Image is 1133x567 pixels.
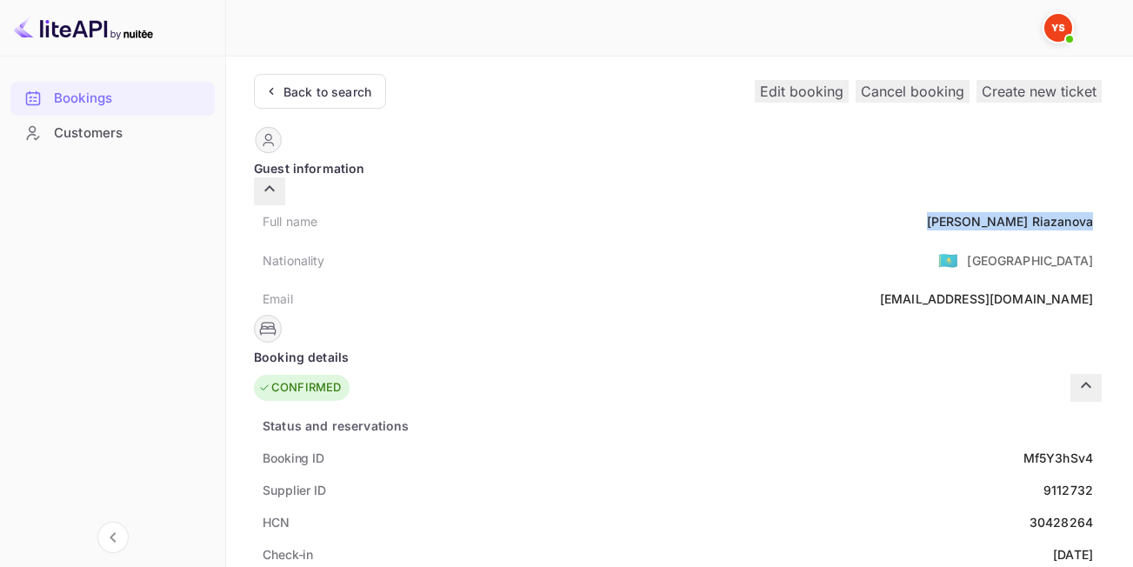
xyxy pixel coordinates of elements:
[755,80,849,103] button: Edit booking
[10,82,215,114] a: Bookings
[263,417,409,435] div: Status and reservations
[967,251,1093,270] div: [GEOGRAPHIC_DATA]
[54,123,206,143] div: Customers
[263,513,290,531] div: HCN
[10,117,215,149] a: Customers
[938,244,958,276] span: United States
[880,290,1093,308] div: [EMAIL_ADDRESS][DOMAIN_NAME]
[263,251,325,270] div: Nationality
[1023,449,1093,467] div: Mf5Y3hSv4
[263,481,326,499] div: Supplier ID
[263,290,293,308] div: Email
[283,83,371,101] div: Back to search
[856,80,970,103] button: Cancel booking
[258,379,341,397] div: CONFIRMED
[254,348,1102,366] div: Booking details
[1043,481,1093,499] div: 9112732
[1053,545,1093,564] div: [DATE]
[254,159,1102,177] div: Guest information
[97,522,129,553] button: Collapse navigation
[14,14,153,42] img: LiteAPI logo
[1030,513,1093,531] div: 30428264
[54,89,206,109] div: Bookings
[976,80,1102,103] button: Create new ticket
[10,117,215,150] div: Customers
[263,545,313,564] div: Check-in
[263,212,317,230] div: Full name
[927,212,1093,230] div: [PERSON_NAME] Riazanova
[1044,14,1072,42] img: Yandex Support
[263,449,324,467] div: Booking ID
[10,82,215,116] div: Bookings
